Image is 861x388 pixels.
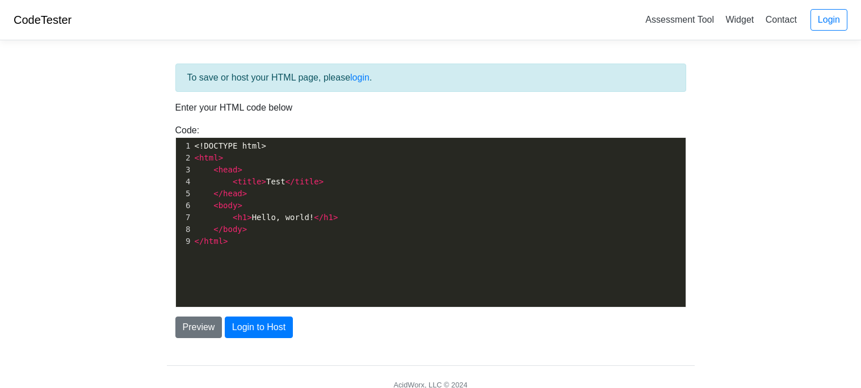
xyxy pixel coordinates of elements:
span: < [213,165,218,174]
span: html [199,153,219,162]
a: Assessment Tool [641,10,719,29]
div: 4 [176,176,192,188]
span: < [213,201,218,210]
div: 7 [176,212,192,223]
span: </ [195,237,204,246]
span: head [223,189,242,198]
span: > [333,213,338,222]
a: CodeTester [14,14,72,26]
span: > [237,201,242,210]
span: > [319,177,324,186]
span: html [204,237,223,246]
div: 1 [176,140,192,152]
span: Test [195,177,324,186]
span: h1 [324,213,333,222]
span: body [223,225,242,234]
span: < [195,153,199,162]
div: 9 [176,235,192,247]
span: > [237,165,242,174]
span: > [262,177,266,186]
p: Enter your HTML code below [175,101,686,115]
a: Login [810,9,847,31]
span: > [242,189,247,198]
a: Contact [761,10,801,29]
a: Widget [721,10,758,29]
div: 2 [176,152,192,164]
a: login [350,73,369,82]
div: Code: [167,124,695,307]
div: To save or host your HTML page, please . [175,64,686,92]
div: 5 [176,188,192,200]
span: </ [213,225,223,234]
span: > [219,153,223,162]
span: > [247,213,251,222]
span: body [219,201,238,210]
button: Preview [175,317,222,338]
span: </ [314,213,324,222]
span: head [219,165,238,174]
span: </ [285,177,295,186]
span: </ [213,189,223,198]
div: 3 [176,164,192,176]
button: Login to Host [225,317,293,338]
span: > [223,237,228,246]
span: < [233,177,237,186]
span: Hello, world! [195,213,338,222]
span: < [233,213,237,222]
span: > [242,225,247,234]
span: h1 [237,213,247,222]
div: 8 [176,223,192,235]
span: title [237,177,261,186]
div: 6 [176,200,192,212]
span: title [295,177,319,186]
span: <!DOCTYPE html> [195,141,266,150]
